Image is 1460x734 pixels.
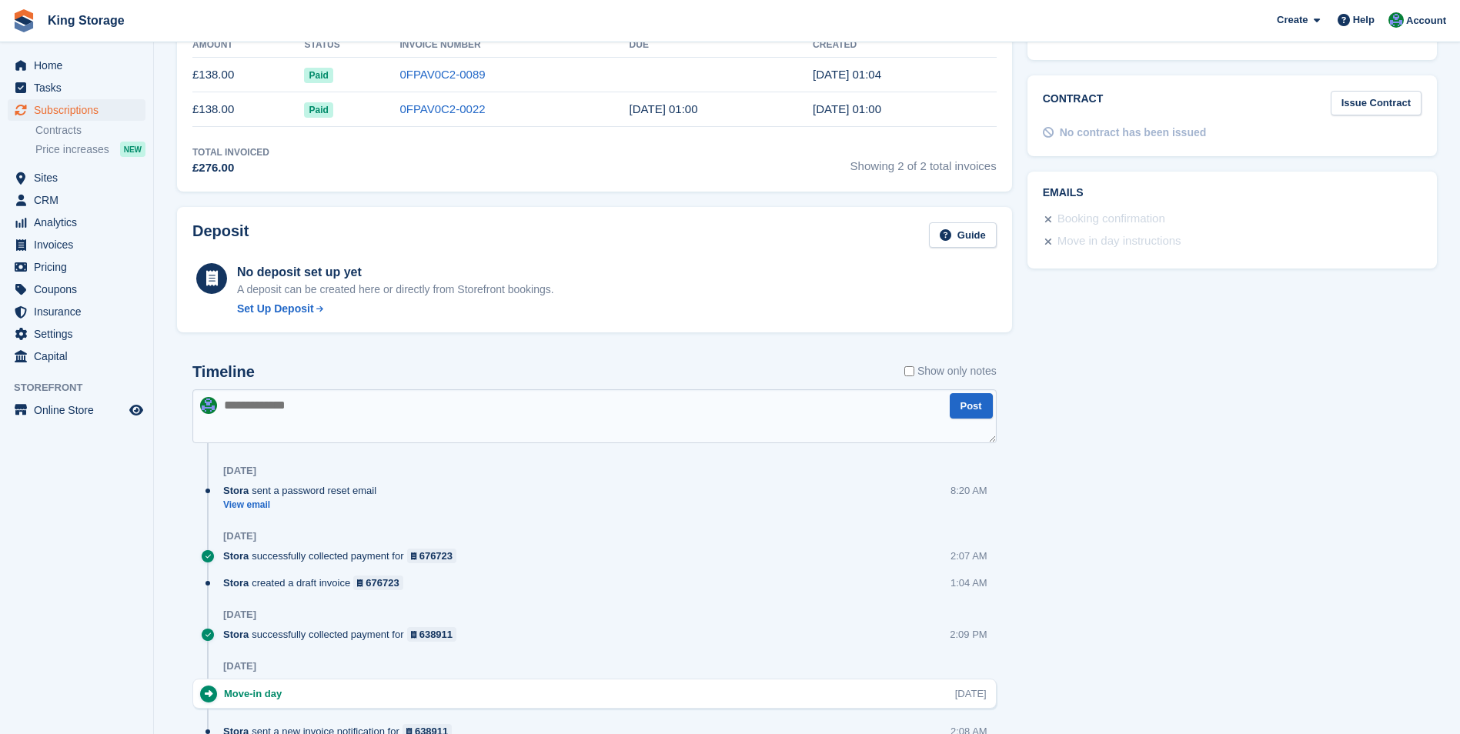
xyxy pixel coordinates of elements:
[951,483,987,498] div: 8:20 AM
[223,576,411,590] div: created a draft invoice
[127,401,145,419] a: Preview store
[304,68,332,83] span: Paid
[237,263,554,282] div: No deposit set up yet
[850,145,997,177] span: Showing 2 of 2 total invoices
[223,483,249,498] span: Stora
[223,549,464,563] div: successfully collected payment for
[1277,12,1308,28] span: Create
[12,9,35,32] img: stora-icon-8386f47178a22dfd0bd8f6a31ec36ba5ce8667c1dd55bd0f319d3a0aa187defe.svg
[399,68,485,81] a: 0FPAV0C2-0089
[192,363,255,381] h2: Timeline
[34,323,126,345] span: Settings
[8,323,145,345] a: menu
[8,279,145,300] a: menu
[1406,13,1446,28] span: Account
[8,167,145,189] a: menu
[237,282,554,298] p: A deposit can be created here or directly from Storefront bookings.
[1388,12,1404,28] img: John King
[8,212,145,233] a: menu
[929,222,997,248] a: Guide
[950,393,993,419] button: Post
[223,549,249,563] span: Stora
[120,142,145,157] div: NEW
[1043,187,1422,199] h2: Emails
[419,549,453,563] div: 676723
[407,627,457,642] a: 638911
[407,549,457,563] a: 676723
[353,576,403,590] a: 676723
[813,68,881,81] time: 2025-08-05 00:04:27 UTC
[35,123,145,138] a: Contracts
[904,363,997,379] label: Show only notes
[34,55,126,76] span: Home
[192,58,304,92] td: £138.00
[8,345,145,367] a: menu
[8,99,145,121] a: menu
[813,102,881,115] time: 2025-07-08 00:00:56 UTC
[35,142,109,157] span: Price increases
[904,363,914,379] input: Show only notes
[1331,91,1422,116] a: Issue Contract
[1043,91,1104,116] h2: Contract
[34,189,126,211] span: CRM
[813,33,997,58] th: Created
[419,627,453,642] div: 638911
[1060,125,1207,141] div: No contract has been issued
[34,212,126,233] span: Analytics
[304,102,332,118] span: Paid
[223,627,249,642] span: Stora
[35,141,145,158] a: Price increases NEW
[955,686,987,701] div: [DATE]
[192,33,304,58] th: Amount
[951,549,987,563] div: 2:07 AM
[399,33,629,58] th: Invoice Number
[34,345,126,367] span: Capital
[223,530,256,542] div: [DATE]
[8,234,145,255] a: menu
[1057,232,1181,251] div: Move in day instructions
[8,55,145,76] a: menu
[223,483,384,498] div: sent a password reset email
[34,256,126,278] span: Pricing
[951,576,987,590] div: 1:04 AM
[1353,12,1375,28] span: Help
[1057,210,1165,229] div: Booking confirmation
[304,33,399,58] th: Status
[34,279,126,300] span: Coupons
[192,92,304,127] td: £138.00
[34,77,126,98] span: Tasks
[34,301,126,322] span: Insurance
[630,33,814,58] th: Due
[14,380,153,395] span: Storefront
[34,167,126,189] span: Sites
[223,576,249,590] span: Stora
[366,576,399,590] div: 676723
[192,159,269,177] div: £276.00
[200,397,217,414] img: John King
[8,301,145,322] a: menu
[223,660,256,672] div: [DATE]
[8,77,145,98] a: menu
[630,102,698,115] time: 2025-07-09 00:00:00 UTC
[223,609,256,621] div: [DATE]
[223,465,256,477] div: [DATE]
[237,301,554,317] a: Set Up Deposit
[237,301,314,317] div: Set Up Deposit
[42,8,131,33] a: King Storage
[8,399,145,421] a: menu
[34,99,126,121] span: Subscriptions
[399,102,485,115] a: 0FPAV0C2-0022
[223,627,464,642] div: successfully collected payment for
[34,399,126,421] span: Online Store
[8,256,145,278] a: menu
[224,686,289,701] div: Move-in day
[950,627,987,642] div: 2:09 PM
[192,145,269,159] div: Total Invoiced
[34,234,126,255] span: Invoices
[8,189,145,211] a: menu
[192,222,249,248] h2: Deposit
[223,499,384,512] a: View email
